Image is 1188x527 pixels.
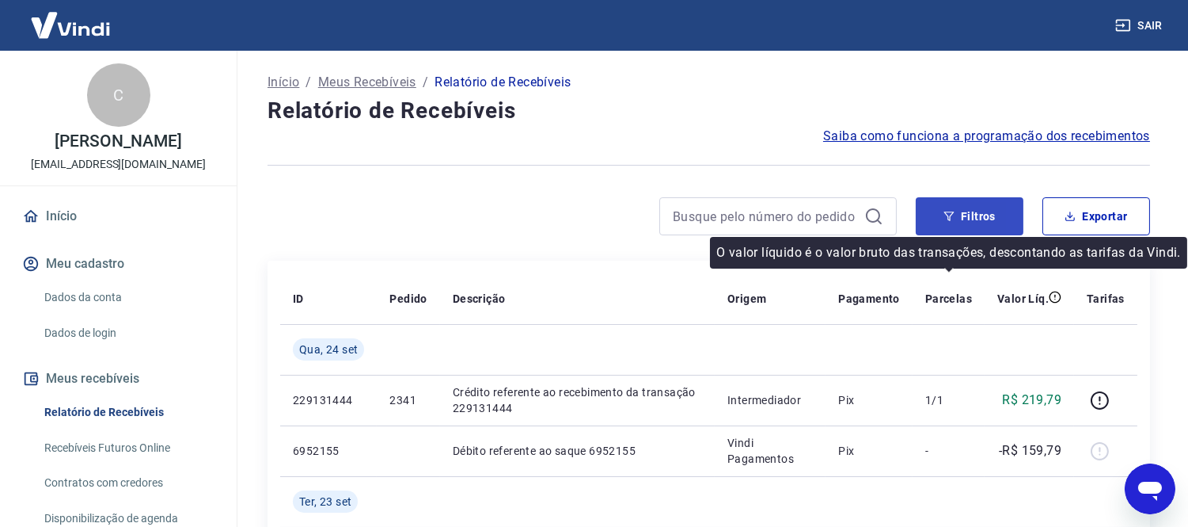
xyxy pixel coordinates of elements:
p: Pix [838,443,900,459]
p: -R$ 159,79 [999,441,1061,460]
p: Relatório de Recebíveis [435,73,571,92]
p: [EMAIL_ADDRESS][DOMAIN_NAME] [31,156,206,173]
a: Dados de login [38,317,218,349]
a: Meus Recebíveis [318,73,416,92]
button: Meus recebíveis [19,361,218,396]
p: 229131444 [293,392,364,408]
button: Meu cadastro [19,246,218,281]
p: Pedido [389,291,427,307]
p: - [925,443,972,459]
img: Vindi [19,1,122,49]
p: Intermediador [727,392,813,408]
p: ID [293,291,304,307]
p: 2341 [389,392,427,408]
p: Pix [838,392,900,408]
p: Pagamento [838,291,900,307]
p: Descrição [453,291,506,307]
p: [PERSON_NAME] [55,133,181,150]
a: Relatório de Recebíveis [38,396,218,429]
a: Recebíveis Futuros Online [38,432,218,464]
p: Origem [727,291,766,307]
p: Crédito referente ao recebimento da transação 229131444 [453,384,702,416]
button: Exportar [1042,197,1150,235]
p: R$ 219,79 [1003,391,1062,410]
span: Ter, 23 set [299,494,351,510]
a: Início [268,73,299,92]
h4: Relatório de Recebíveis [268,95,1150,127]
p: Tarifas [1087,291,1125,307]
a: Início [19,199,218,234]
p: / [306,73,311,92]
p: 6952155 [293,443,364,459]
div: C [87,63,150,127]
p: / [423,73,428,92]
iframe: Botão para abrir a janela de mensagens [1125,464,1175,514]
p: 1/1 [925,392,972,408]
p: O valor líquido é o valor bruto das transações, descontando as tarifas da Vindi. [716,243,1181,262]
p: Débito referente ao saque 6952155 [453,443,702,459]
a: Contratos com credores [38,467,218,499]
p: Vindi Pagamentos [727,435,813,467]
p: Parcelas [925,291,972,307]
a: Saiba como funciona a programação dos recebimentos [823,127,1150,146]
p: Valor Líq. [997,291,1049,307]
span: Qua, 24 set [299,342,358,357]
a: Dados da conta [38,281,218,314]
button: Sair [1112,11,1169,40]
input: Busque pelo número do pedido [673,204,858,228]
button: Filtros [916,197,1023,235]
